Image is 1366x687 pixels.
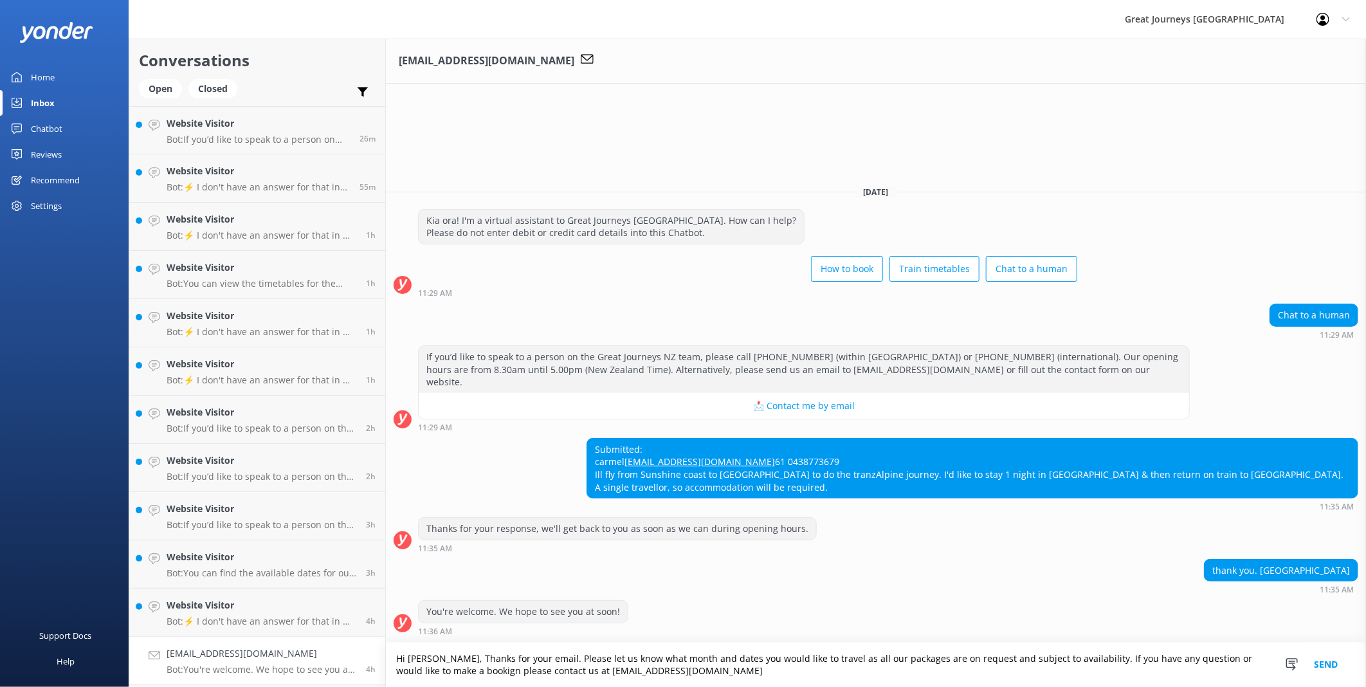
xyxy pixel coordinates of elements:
[129,444,385,492] a: Website VisitorBot:If you’d like to speak to a person on the Great Journeys NZ team, please call ...
[167,646,356,661] h4: [EMAIL_ADDRESS][DOMAIN_NAME]
[31,64,55,90] div: Home
[418,288,1077,297] div: Aug 26 2025 11:29am (UTC +12:00) Pacific/Auckland
[167,502,356,516] h4: Website Visitor
[1320,586,1354,594] strong: 11:35 AM
[129,396,385,444] a: Website VisitorBot:If you’d like to speak to a person on the Great Journeys NZ team, please call ...
[129,154,385,203] a: Website VisitorBot:⚡ I don't have an answer for that in my knowledge base. Please try and rephras...
[167,616,356,627] p: Bot: ⚡ I don't have an answer for that in my knowledge base. Please try and rephrase your questio...
[139,81,188,95] a: Open
[167,598,356,612] h4: Website Visitor
[889,256,979,282] button: Train timetables
[418,544,817,553] div: Aug 26 2025 11:35am (UTC +12:00) Pacific/Auckland
[129,106,385,154] a: Website VisitorBot:If you’d like to speak to a person on the Great Journeys NZ team, please call ...
[418,627,628,636] div: Aug 26 2025 11:36am (UTC +12:00) Pacific/Auckland
[167,550,356,564] h4: Website Visitor
[167,519,356,531] p: Bot: If you’d like to speak to a person on the Great Journeys NZ team, please call [PHONE_NUMBER]...
[31,193,62,219] div: Settings
[167,134,350,145] p: Bot: If you’d like to speak to a person on the Great Journeys NZ team, please call [PHONE_NUMBER]...
[167,278,356,289] p: Bot: You can view the timetables for the Northern Explorer, Coastal Pacific, and TranzAlpine Scen...
[1302,643,1350,687] button: Send
[1270,304,1358,326] div: Chat to a human
[986,256,1077,282] button: Chat to a human
[167,212,356,226] h4: Website Visitor
[19,22,93,43] img: yonder-white-logo.png
[366,664,376,675] span: Aug 26 2025 11:35am (UTC +12:00) Pacific/Auckland
[40,623,92,648] div: Support Docs
[167,326,356,338] p: Bot: ⚡ I don't have an answer for that in my knowledge base. Please try and rephrase your questio...
[129,540,385,589] a: Website VisitorBot:You can find the available dates for our short breaks and packages by visiting...
[366,374,376,385] span: Aug 26 2025 02:47pm (UTC +12:00) Pacific/Auckland
[167,181,350,193] p: Bot: ⚡ I don't have an answer for that in my knowledge base. Please try and rephrase your questio...
[419,601,628,623] div: You're welcome. We hope to see you at soon!
[167,309,356,323] h4: Website Visitor
[31,167,80,193] div: Recommend
[366,471,376,482] span: Aug 26 2025 01:31pm (UTC +12:00) Pacific/Auckland
[1270,330,1358,339] div: Aug 26 2025 11:29am (UTC +12:00) Pacific/Auckland
[129,492,385,540] a: Website VisitorBot:If you’d like to speak to a person on the Great Journeys NZ team, please call ...
[167,405,356,419] h4: Website Visitor
[129,637,385,685] a: [EMAIL_ADDRESS][DOMAIN_NAME]Bot:You're welcome. We hope to see you at soon!4h
[366,519,376,530] span: Aug 26 2025 12:34pm (UTC +12:00) Pacific/Auckland
[587,502,1358,511] div: Aug 26 2025 11:35am (UTC +12:00) Pacific/Auckland
[129,347,385,396] a: Website VisitorBot:⚡ I don't have an answer for that in my knowledge base. Please try and rephras...
[129,299,385,347] a: Website VisitorBot:⚡ I don't have an answer for that in my knowledge base. Please try and rephras...
[419,210,804,244] div: Kia ora! I'm a virtual assistant to Great Journeys [GEOGRAPHIC_DATA]. How can I help? Please do n...
[167,423,356,434] p: Bot: If you’d like to speak to a person on the Great Journeys NZ team, please call [PHONE_NUMBER]...
[1320,331,1354,339] strong: 11:29 AM
[366,278,376,289] span: Aug 26 2025 03:07pm (UTC +12:00) Pacific/Auckland
[399,53,574,69] h3: [EMAIL_ADDRESS][DOMAIN_NAME]
[129,203,385,251] a: Website VisitorBot:⚡ I don't have an answer for that in my knowledge base. Please try and rephras...
[167,567,356,579] p: Bot: You can find the available dates for our short breaks and packages by visiting the specific ...
[418,423,1190,432] div: Aug 26 2025 11:29am (UTC +12:00) Pacific/Auckland
[587,439,1358,498] div: Submitted: carmel 61 0438773679 Ill fly from Sunshine coast to [GEOGRAPHIC_DATA] to do the tranzA...
[624,455,775,468] a: [EMAIL_ADDRESS][DOMAIN_NAME]
[419,346,1189,393] div: If you’d like to speak to a person on the Great Journeys NZ team, please call [PHONE_NUMBER] (wit...
[418,545,452,553] strong: 11:35 AM
[856,187,897,197] span: [DATE]
[418,424,452,432] strong: 11:29 AM
[419,518,816,540] div: Thanks for your response, we'll get back to you as soon as we can during opening hours.
[167,664,356,675] p: Bot: You're welcome. We hope to see you at soon!
[188,79,237,98] div: Closed
[129,251,385,299] a: Website VisitorBot:You can view the timetables for the Northern Explorer, Coastal Pacific, and Tr...
[167,164,350,178] h4: Website Visitor
[366,326,376,337] span: Aug 26 2025 02:57pm (UTC +12:00) Pacific/Auckland
[360,181,376,192] span: Aug 26 2025 03:22pm (UTC +12:00) Pacific/Auckland
[31,116,62,142] div: Chatbot
[418,628,452,636] strong: 11:36 AM
[167,374,356,386] p: Bot: ⚡ I don't have an answer for that in my knowledge base. Please try and rephrase your questio...
[1320,503,1354,511] strong: 11:35 AM
[366,230,376,241] span: Aug 26 2025 03:10pm (UTC +12:00) Pacific/Auckland
[167,261,356,275] h4: Website Visitor
[188,81,244,95] a: Closed
[167,471,356,482] p: Bot: If you’d like to speak to a person on the Great Journeys NZ team, please call [PHONE_NUMBER]...
[129,589,385,637] a: Website VisitorBot:⚡ I don't have an answer for that in my knowledge base. Please try and rephras...
[167,357,356,371] h4: Website Visitor
[31,142,62,167] div: Reviews
[167,116,350,131] h4: Website Visitor
[811,256,883,282] button: How to book
[167,453,356,468] h4: Website Visitor
[418,289,452,297] strong: 11:29 AM
[366,567,376,578] span: Aug 26 2025 12:25pm (UTC +12:00) Pacific/Auckland
[139,48,376,73] h2: Conversations
[366,423,376,434] span: Aug 26 2025 02:06pm (UTC +12:00) Pacific/Auckland
[1204,585,1358,594] div: Aug 26 2025 11:35am (UTC +12:00) Pacific/Auckland
[419,393,1189,419] button: 📩 Contact me by email
[386,643,1366,687] textarea: Hi [PERSON_NAME], Thanks for your email. Please let us know what month and dates you would like t...
[1205,560,1358,582] div: thank you. [GEOGRAPHIC_DATA]
[139,79,182,98] div: Open
[360,133,376,144] span: Aug 26 2025 03:51pm (UTC +12:00) Pacific/Auckland
[57,648,75,674] div: Help
[167,230,356,241] p: Bot: ⚡ I don't have an answer for that in my knowledge base. Please try and rephrase your questio...
[31,90,55,116] div: Inbox
[366,616,376,627] span: Aug 26 2025 11:43am (UTC +12:00) Pacific/Auckland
